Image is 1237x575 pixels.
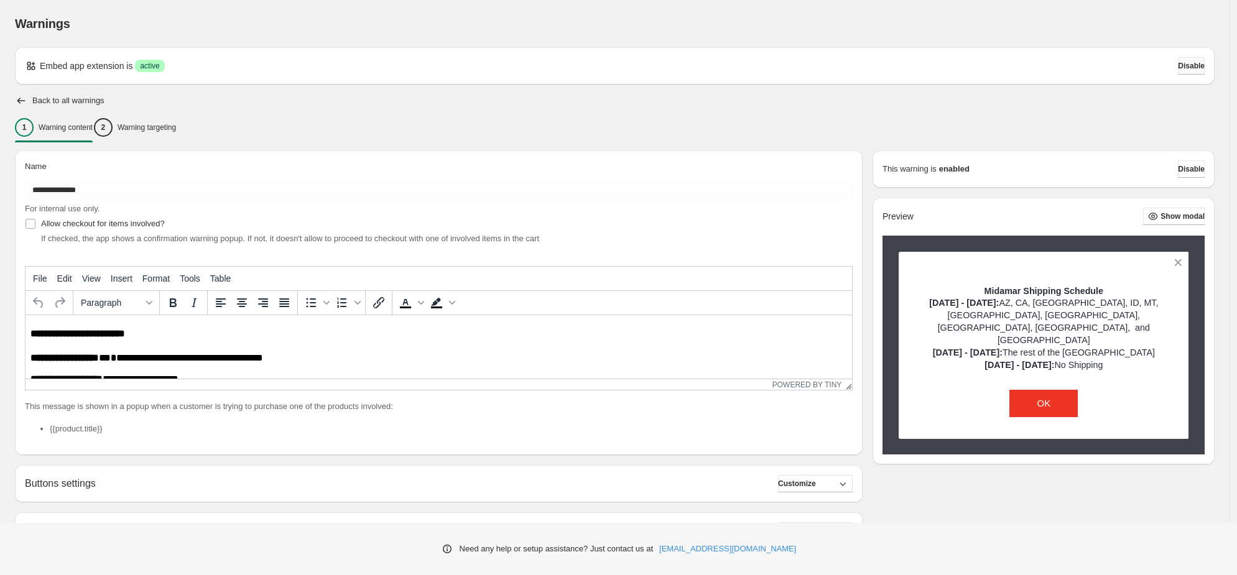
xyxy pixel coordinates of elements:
strong: [DATE] - [DATE]: [929,298,999,308]
button: Align right [252,292,274,313]
span: Table [210,274,231,283]
p: AZ, CA, [GEOGRAPHIC_DATA], ID, MT, [GEOGRAPHIC_DATA], [GEOGRAPHIC_DATA], [GEOGRAPHIC_DATA], [GEOG... [920,297,1167,346]
span: Format [142,274,170,283]
div: Resize [841,379,852,390]
p: No Shipping [920,359,1167,371]
p: This message is shown in a popup when a customer is trying to purchase one of the products involved: [25,400,853,413]
button: Disable [1178,57,1205,75]
span: Edit [57,274,72,283]
button: 1Warning content [15,114,93,140]
li: {{product.title}} [50,423,853,435]
span: Tools [180,274,200,283]
span: Insert [111,274,132,283]
div: 2 [94,118,113,137]
h2: Preview [883,211,914,222]
span: For internal use only. [25,204,100,213]
body: Rich Text Area. Press ALT-0 for help. [5,13,822,91]
button: Redo [49,292,70,313]
p: Warning targeting [118,122,176,132]
button: Italic [183,292,205,313]
span: Allow checkout for items involved? [41,219,165,228]
strong: [DATE] - [DATE]: [933,347,1003,357]
span: If checked, the app shows a confirmation warning popup. If not, it doesn't allow to proceed to ch... [41,234,539,243]
h2: Back to all warnings [32,96,104,106]
span: Disable [1178,61,1205,71]
span: Name [25,162,47,171]
span: Disable [1178,164,1205,174]
a: [EMAIL_ADDRESS][DOMAIN_NAME] [659,543,796,555]
button: 2Warning targeting [94,114,176,140]
div: 1 [15,118,34,137]
button: OK [1009,390,1078,417]
button: Insert/edit link [368,292,389,313]
span: Customize [778,479,816,489]
p: This warning is [883,163,937,175]
p: Embed app extension is [40,60,132,72]
a: Powered by Tiny [772,380,842,389]
strong: enabled [939,163,970,175]
div: Numbered list [331,292,363,313]
div: Bullet list [300,292,331,313]
span: File [33,274,47,283]
span: Paragraph [81,298,142,308]
button: Align center [231,292,252,313]
p: The rest of the [GEOGRAPHIC_DATA] [920,346,1167,359]
button: Bold [162,292,183,313]
button: Undo [28,292,49,313]
div: Text color [395,292,426,313]
span: View [82,274,101,283]
strong: [DATE] - [DATE]: [985,360,1054,370]
p: Warning content [39,122,93,132]
button: Show modal [1143,208,1205,225]
button: Align left [210,292,231,313]
button: Formats [76,292,157,313]
strong: Midamar Shipping Schedule [985,286,1103,296]
span: active [140,61,159,71]
div: Background color [426,292,457,313]
button: Customize [778,522,853,540]
span: Show modal [1161,211,1205,221]
h2: Buttons settings [25,477,96,489]
button: Justify [274,292,295,313]
iframe: Rich Text Area [25,315,852,379]
button: Disable [1178,160,1205,178]
button: Customize [778,475,853,492]
span: Warnings [15,17,70,30]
